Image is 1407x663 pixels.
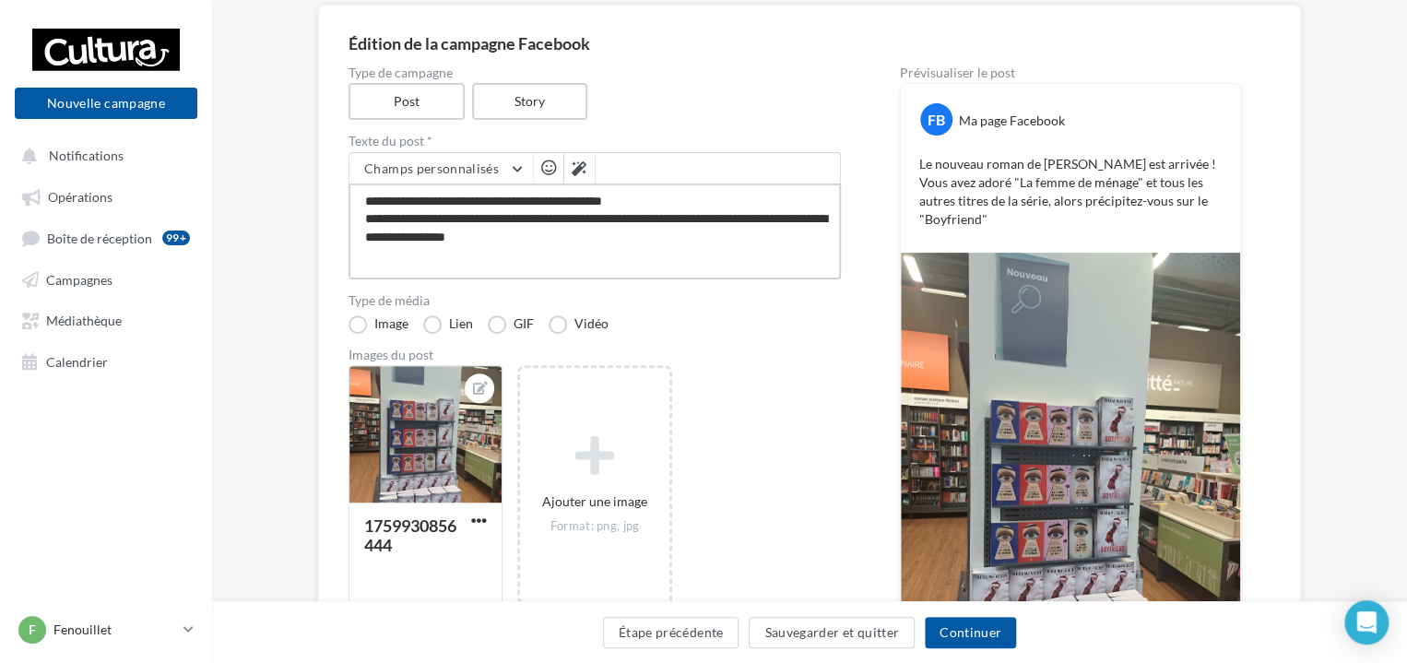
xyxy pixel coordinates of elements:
[1344,600,1389,645] div: Open Intercom Messenger
[349,66,841,79] label: Type de campagne
[919,155,1222,229] p: Le nouveau roman de [PERSON_NAME] est arrivée ! Vous avez adoré "La femme de ménage" et tous les ...
[749,617,915,648] button: Sauvegarder et quitter
[925,617,1016,648] button: Continuer
[29,621,36,639] span: F
[920,103,952,136] div: FB
[959,112,1065,130] div: Ma page Facebook
[364,160,499,176] span: Champs personnalisés
[46,313,122,328] span: Médiathèque
[349,349,841,361] div: Images du post
[11,220,201,255] a: Boîte de réception99+
[53,621,176,639] p: Fenouillet
[349,153,533,184] button: Champs personnalisés
[423,315,473,334] label: Lien
[349,83,465,120] label: Post
[364,515,456,555] div: 1759930856444
[472,83,588,120] label: Story
[349,315,408,334] label: Image
[47,230,152,245] span: Boîte de réception
[349,294,841,307] label: Type de média
[349,35,1271,52] div: Édition de la campagne Facebook
[15,88,197,119] button: Nouvelle campagne
[15,612,197,647] a: F Fenouillet
[11,344,201,377] a: Calendrier
[11,179,201,212] a: Opérations
[48,189,112,205] span: Opérations
[46,353,108,369] span: Calendrier
[349,135,841,148] label: Texte du post *
[11,302,201,336] a: Médiathèque
[49,148,124,163] span: Notifications
[900,66,1241,79] div: Prévisualiser le post
[603,617,739,648] button: Étape précédente
[549,315,609,334] label: Vidéo
[488,315,534,334] label: GIF
[11,262,201,295] a: Campagnes
[162,231,190,245] div: 99+
[46,271,112,287] span: Campagnes
[11,138,194,172] button: Notifications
